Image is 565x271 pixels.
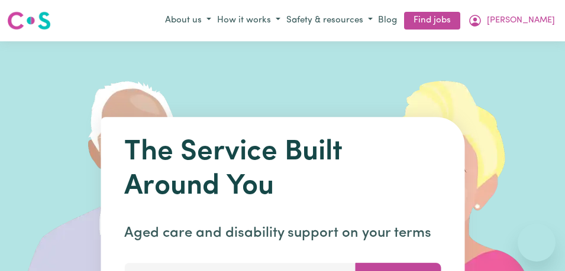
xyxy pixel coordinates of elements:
[518,224,556,262] iframe: Button to launch messaging window
[7,10,51,31] img: Careseekers logo
[214,11,283,31] button: How it works
[487,14,555,27] span: [PERSON_NAME]
[283,11,376,31] button: Safety & resources
[465,11,558,31] button: My Account
[124,136,441,204] h1: The Service Built Around You
[124,223,441,244] p: Aged care and disability support on your terms
[404,12,460,30] a: Find jobs
[7,7,51,34] a: Careseekers logo
[376,12,399,30] a: Blog
[162,11,214,31] button: About us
